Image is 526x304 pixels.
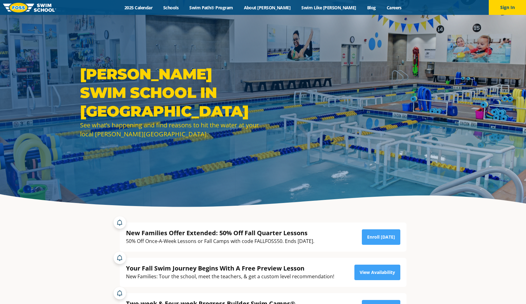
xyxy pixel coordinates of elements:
a: About [PERSON_NAME] [238,5,296,11]
a: View Availability [354,265,400,280]
a: Blog [362,5,381,11]
div: Your Fall Swim Journey Begins With A Free Preview Lesson [126,264,334,272]
div: New Families: Tour the school, meet the teachers, & get a custom level recommendation! [126,272,334,281]
a: Careers [381,5,407,11]
a: 2025 Calendar [119,5,158,11]
div: New Families Offer Extended: 50% Off Fall Quarter Lessons [126,229,314,237]
a: Enroll [DATE] [362,229,400,245]
img: FOSS Swim School Logo [3,3,56,12]
a: Swim Path® Program [184,5,238,11]
div: See what’s happening and find reasons to hit the water at your local [PERSON_NAME][GEOGRAPHIC_DATA]. [80,121,260,139]
a: Swim Like [PERSON_NAME] [296,5,362,11]
a: Schools [158,5,184,11]
h1: [PERSON_NAME] Swim School in [GEOGRAPHIC_DATA] [80,65,260,121]
div: 50% Off Once-A-Week Lessons or Fall Camps with code FALLFOSS50. Ends [DATE]. [126,237,314,245]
